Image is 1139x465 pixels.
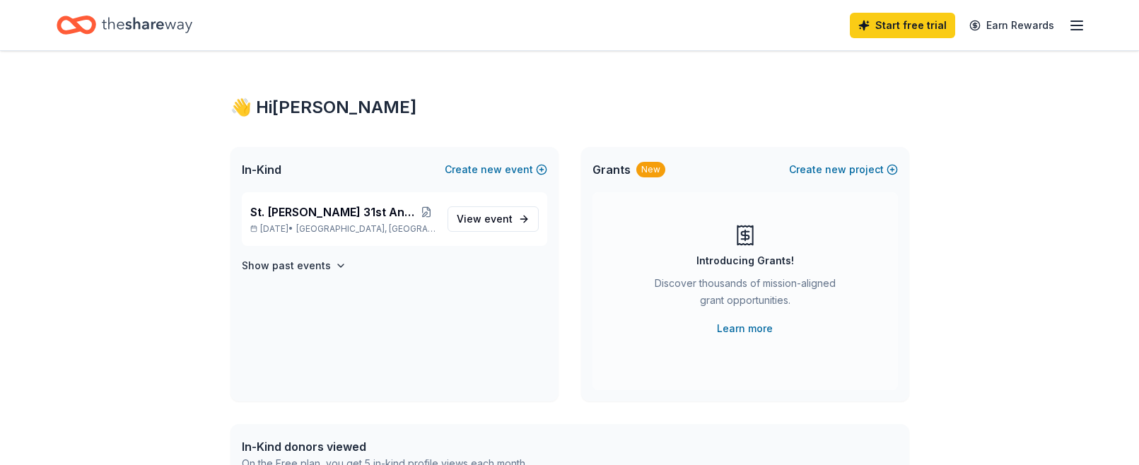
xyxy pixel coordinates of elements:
[296,223,436,235] span: [GEOGRAPHIC_DATA], [GEOGRAPHIC_DATA]
[696,252,794,269] div: Introducing Grants!
[445,161,547,178] button: Createnewevent
[250,223,436,235] p: [DATE] •
[57,8,192,42] a: Home
[717,320,773,337] a: Learn more
[961,13,1063,38] a: Earn Rewards
[850,13,955,38] a: Start free trial
[592,161,631,178] span: Grants
[242,257,331,274] h4: Show past events
[242,257,346,274] button: Show past events
[789,161,898,178] button: Createnewproject
[242,161,281,178] span: In-Kind
[484,213,513,225] span: event
[481,161,502,178] span: new
[250,204,417,220] span: St. [PERSON_NAME] 31st Annual Craft Show
[230,96,909,119] div: 👋 Hi [PERSON_NAME]
[242,438,527,455] div: In-Kind donors viewed
[636,162,665,177] div: New
[457,211,513,228] span: View
[448,206,539,232] a: View event
[825,161,846,178] span: new
[649,275,841,314] div: Discover thousands of mission-aligned grant opportunities.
